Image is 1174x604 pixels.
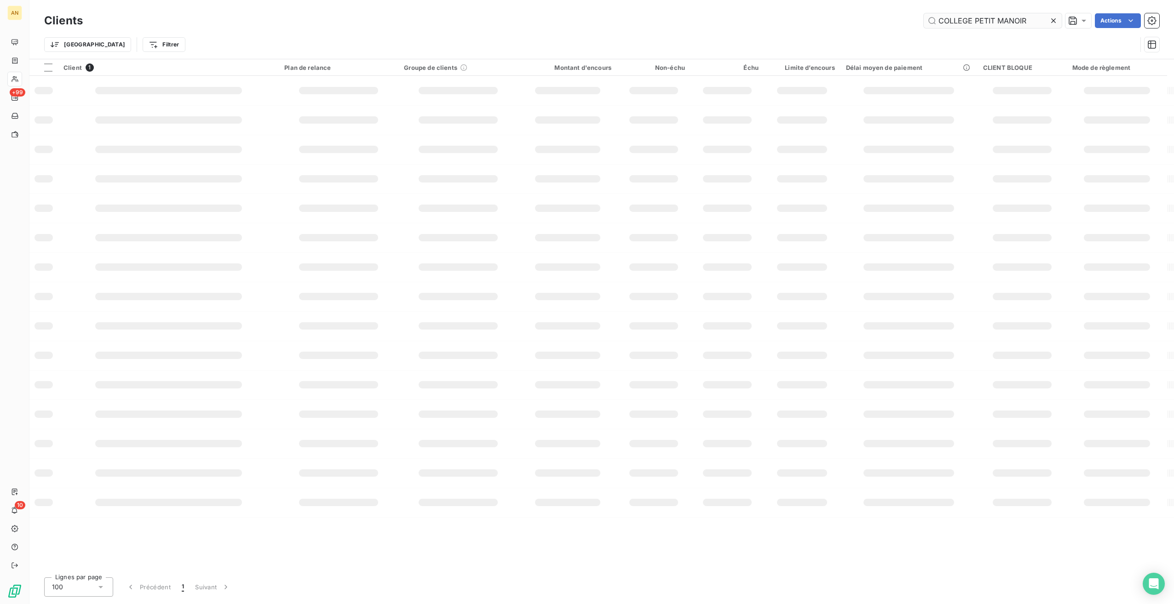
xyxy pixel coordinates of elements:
[622,64,685,71] div: Non-échu
[176,577,190,597] button: 1
[696,64,759,71] div: Échu
[7,584,22,598] img: Logo LeanPay
[1095,13,1141,28] button: Actions
[524,64,611,71] div: Montant d'encours
[10,88,25,97] span: +99
[121,577,176,597] button: Précédent
[7,6,22,20] div: AN
[284,64,393,71] div: Plan de relance
[190,577,236,597] button: Suivant
[86,63,94,72] span: 1
[44,37,131,52] button: [GEOGRAPHIC_DATA]
[770,64,835,71] div: Limite d’encours
[143,37,185,52] button: Filtrer
[924,13,1062,28] input: Rechercher
[52,582,63,592] span: 100
[1072,64,1162,71] div: Mode de règlement
[63,64,82,71] span: Client
[983,64,1061,71] div: CLIENT BLOQUE
[15,501,25,509] span: 10
[182,582,184,592] span: 1
[1143,573,1165,595] div: Open Intercom Messenger
[404,64,457,71] span: Groupe de clients
[846,64,972,71] div: Délai moyen de paiement
[44,12,83,29] h3: Clients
